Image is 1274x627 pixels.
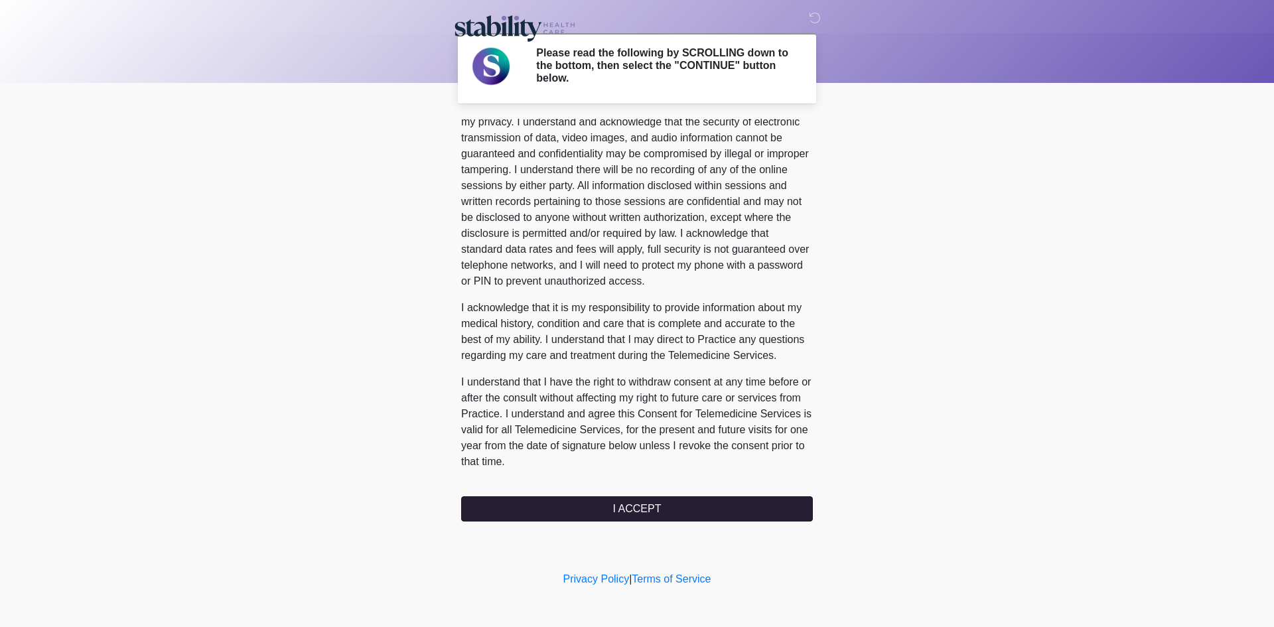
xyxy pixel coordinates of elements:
img: Agent Avatar [471,46,511,86]
img: Stability Healthcare Logo [448,10,581,44]
h2: Please read the following by SCROLLING down to the bottom, then select the "CONTINUE" button below. [536,46,793,85]
a: Terms of Service [632,573,711,585]
p: I understand that the laws that protect privacy and the confidentiality of health care informatio... [461,66,813,289]
a: | [629,573,632,585]
button: I ACCEPT [461,496,813,522]
p: I acknowledge that it is my responsibility to provide information about my medical history, condi... [461,300,813,364]
p: I understand that I have the right to withdraw consent at any time before or after the consult wi... [461,374,813,470]
a: Privacy Policy [563,573,630,585]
